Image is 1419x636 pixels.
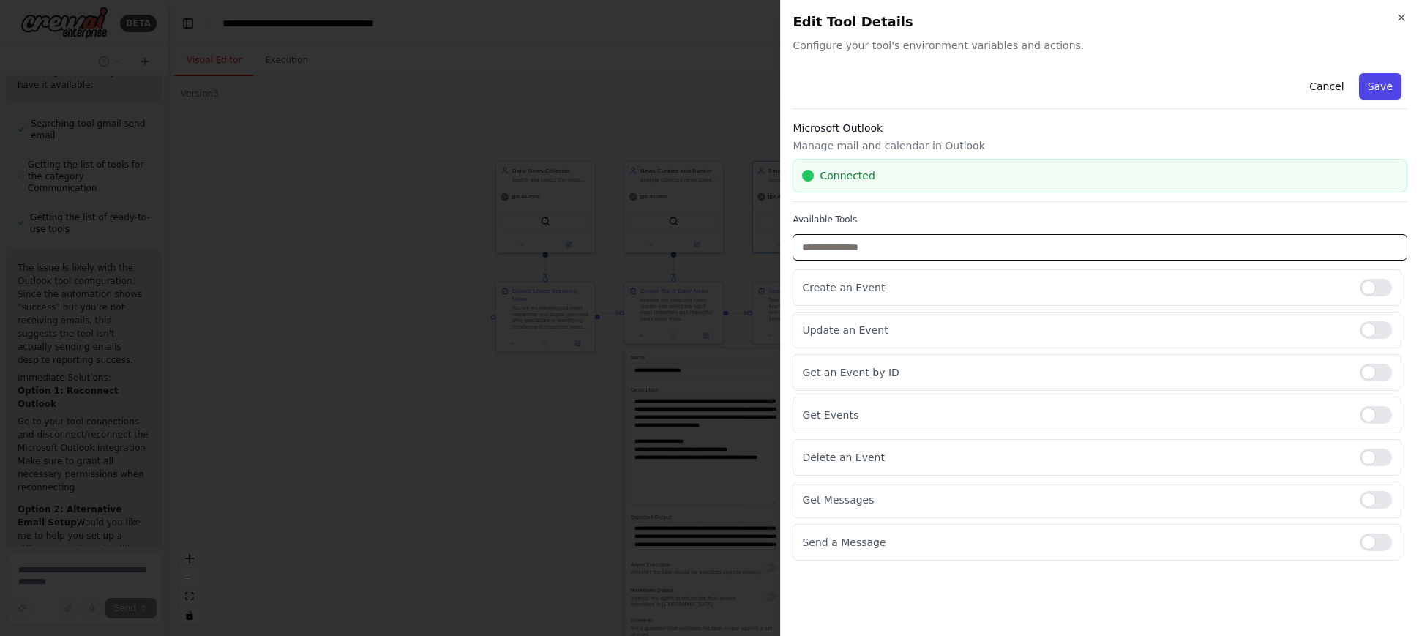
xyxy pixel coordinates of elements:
p: Get an Event by ID [802,365,1348,380]
h2: Edit Tool Details [793,12,1407,32]
h3: Microsoft Outlook [793,121,1407,135]
button: Cancel [1300,73,1352,100]
p: Get Events [802,408,1348,422]
label: Available Tools [793,214,1407,225]
p: Update an Event [802,323,1348,337]
button: Save [1359,73,1401,100]
p: Delete an Event [802,450,1348,465]
p: Manage mail and calendar in Outlook [793,138,1407,153]
span: Configure your tool's environment variables and actions. [793,38,1407,53]
p: Send a Message [802,535,1348,550]
p: Create an Event [802,280,1348,295]
span: Connected [820,168,875,183]
p: Get Messages [802,493,1348,507]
